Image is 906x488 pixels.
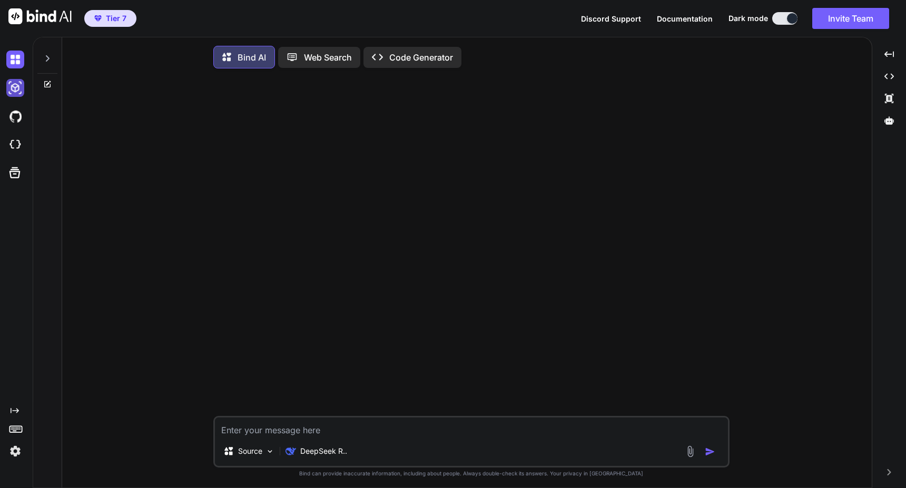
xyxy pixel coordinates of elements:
button: Invite Team [812,8,889,29]
p: Bind can provide inaccurate information, including about people. Always double-check its answers.... [213,470,730,477]
button: premiumTier 7 [84,10,136,27]
img: settings [6,442,24,460]
span: Dark mode [728,13,768,24]
img: githubDark [6,107,24,125]
img: Bind AI [8,8,72,24]
img: attachment [684,445,696,457]
img: darkAi-studio [6,79,24,97]
img: icon [705,446,715,457]
p: Code Generator [389,51,453,64]
img: cloudideIcon [6,136,24,154]
span: Tier 7 [106,13,126,24]
img: premium [94,15,102,22]
p: Source [238,446,262,456]
img: DeepSeek R1 (671B-Full) [285,446,296,456]
button: Documentation [657,13,713,24]
img: darkChat [6,51,24,68]
button: Discord Support [581,13,641,24]
img: Pick Models [265,447,274,456]
span: Discord Support [581,14,641,23]
p: Bind AI [238,51,266,64]
p: DeepSeek R.. [300,446,347,456]
p: Web Search [304,51,352,64]
span: Documentation [657,14,713,23]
